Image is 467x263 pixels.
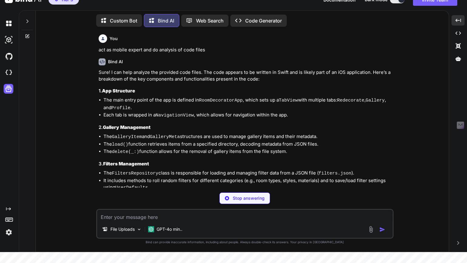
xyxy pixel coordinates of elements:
h3: 1. [99,88,392,95]
img: GPT-4o mini [148,226,154,232]
li: Each tab is wrapped in a , which allows for navigation within the app. [103,112,392,119]
p: Custom Bot [110,17,137,24]
strong: Gallery Management [103,124,151,130]
p: GPT-4o min.. [157,226,182,232]
strong: App Structure [102,88,135,94]
strong: Filters Management [103,161,149,167]
code: Gallery [366,98,385,103]
code: load() [112,142,128,147]
p: Bind AI [158,17,174,24]
img: settings [4,227,14,237]
li: The and structures are used to manage gallery items and their metadata. [103,133,392,141]
p: Code Generator [245,17,282,24]
code: Profile [111,106,130,111]
code: delete(_:) [112,149,139,154]
code: filters.json [319,171,351,176]
h6: Bind AI [108,59,123,65]
code: UserDefaults [115,185,148,190]
li: The class is responsible for loading and managing filter data from a JSON file ( ). [103,170,392,177]
h3: 3. [99,161,392,168]
img: darkAi-studio [4,35,14,45]
code: RoomDecoratorApp [199,98,243,103]
li: It includes methods to roll random filters for different categories (e.g., room types, styles, ma... [103,177,392,192]
img: cloudideIcon [4,67,14,78]
code: NavigationView [156,113,194,118]
img: attachment [367,226,374,233]
h6: You [110,36,118,42]
img: githubDark [4,51,14,61]
p: Stop answering [233,195,265,201]
p: act as mobile expert and do analysis of code files [99,47,392,54]
li: The function retrieves items from a specified directory, decoding metadata from JSON files. [103,141,392,148]
p: Web Search [196,17,224,24]
h3: 2. [99,124,392,131]
code: GalleryMeta [150,134,180,140]
li: The function allows for the removal of gallery items from the file system. [103,148,392,156]
p: File Uploads [110,226,135,232]
p: Sure! I can help analyze the provided code files. The code appears to be written in Swift and is ... [99,69,392,83]
img: Pick Models [137,227,142,232]
code: GalleryItem [112,134,142,140]
img: darkChat [4,18,14,29]
code: FiltersRepository [112,171,158,176]
li: The main entry point of the app is defined in , which sets up a with multiple tabs: , , and . [103,97,392,112]
code: TabView [279,98,298,103]
img: icon [379,227,385,233]
p: Bind can provide inaccurate information, including about people. Always double-check its answers.... [96,240,394,244]
code: Redecorate [337,98,364,103]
